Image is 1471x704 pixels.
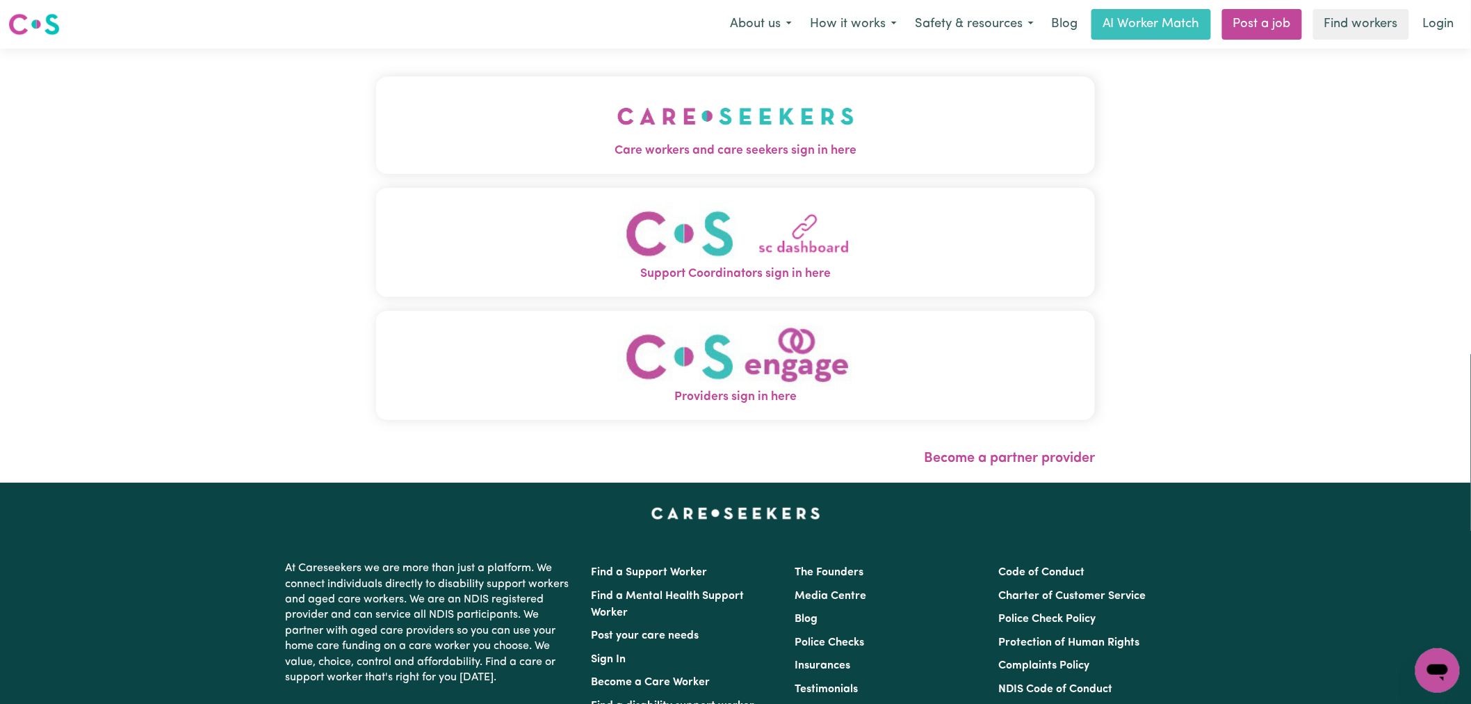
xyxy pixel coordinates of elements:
[795,637,864,648] a: Police Checks
[721,10,801,39] button: About us
[795,591,866,602] a: Media Centre
[376,311,1095,420] button: Providers sign in here
[1222,9,1302,40] a: Post a job
[376,77,1095,174] button: Care workers and care seekers sign in here
[906,10,1043,39] button: Safety & resources
[1415,9,1463,40] a: Login
[376,142,1095,160] span: Care workers and care seekers sign in here
[8,8,60,40] a: Careseekers logo
[999,637,1140,648] a: Protection of Human Rights
[285,555,574,691] p: At Careseekers we are more than just a platform. We connect individuals directly to disability su...
[999,567,1085,578] a: Code of Conduct
[801,10,906,39] button: How it works
[8,12,60,37] img: Careseekers logo
[795,567,863,578] a: The Founders
[999,614,1096,625] a: Police Check Policy
[376,388,1095,406] span: Providers sign in here
[999,684,1113,695] a: NDIS Code of Conduct
[376,188,1095,297] button: Support Coordinators sign in here
[1091,9,1211,40] a: AI Worker Match
[924,451,1095,465] a: Become a partner provider
[999,660,1090,671] a: Complaints Policy
[999,591,1146,602] a: Charter of Customer Service
[795,684,858,695] a: Testimonials
[591,591,744,618] a: Find a Mental Health Support Worker
[591,654,626,665] a: Sign In
[795,660,850,671] a: Insurances
[591,630,699,641] a: Post your care needs
[795,614,818,625] a: Blog
[591,677,710,688] a: Become a Care Worker
[1043,9,1086,40] a: Blog
[1415,648,1460,693] iframe: Button to launch messaging window
[376,265,1095,283] span: Support Coordinators sign in here
[591,567,707,578] a: Find a Support Worker
[1313,9,1409,40] a: Find workers
[651,508,820,519] a: Careseekers home page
